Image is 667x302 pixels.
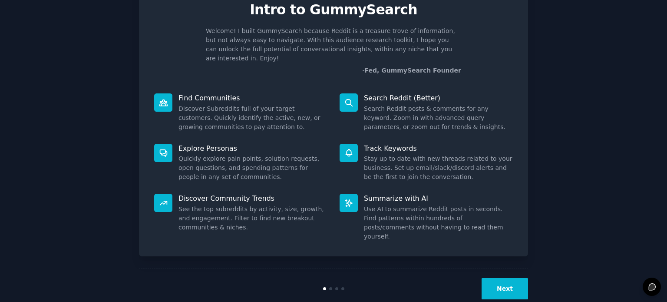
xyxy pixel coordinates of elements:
dd: Use AI to summarize Reddit posts in seconds. Find patterns within hundreds of posts/comments with... [364,205,513,241]
dd: See the top subreddits by activity, size, growth, and engagement. Filter to find new breakout com... [178,205,327,232]
p: Explore Personas [178,144,327,153]
dd: Search Reddit posts & comments for any keyword. Zoom in with advanced query parameters, or zoom o... [364,104,513,132]
p: Summarize with AI [364,194,513,203]
p: Find Communities [178,93,327,103]
p: Intro to GummySearch [148,2,519,17]
dd: Stay up to date with new threads related to your business. Set up email/slack/discord alerts and ... [364,154,513,182]
button: Next [482,278,528,299]
dd: Quickly explore pain points, solution requests, open questions, and spending patterns for people ... [178,154,327,182]
dd: Discover Subreddits full of your target customers. Quickly identify the active, new, or growing c... [178,104,327,132]
p: Search Reddit (Better) [364,93,513,103]
div: - [362,66,461,75]
a: Fed, GummySearch Founder [364,67,461,74]
p: Welcome! I built GummySearch because Reddit is a treasure trove of information, but not always ea... [206,27,461,63]
p: Discover Community Trends [178,194,327,203]
p: Track Keywords [364,144,513,153]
